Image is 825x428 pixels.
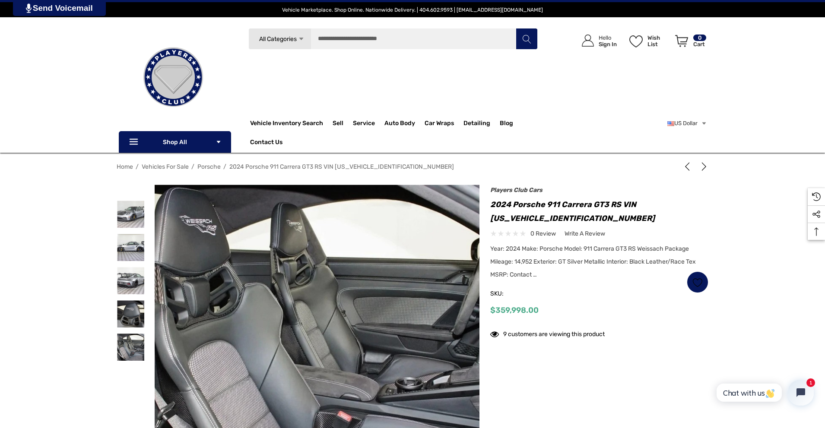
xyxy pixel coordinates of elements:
a: Car Wraps [425,115,463,132]
button: Search [516,28,537,50]
a: Contact Us [250,138,282,148]
a: Sell [333,115,353,132]
h1: 2024 Porsche 911 Carrera GT3 RS VIN [US_VEHICLE_IDENTIFICATION_NUMBER] [490,198,708,225]
a: Write a Review [565,228,605,239]
p: Cart [693,41,706,47]
svg: Top [808,227,825,236]
a: Wish List Wish List [625,26,671,56]
svg: Social Media [812,210,821,219]
svg: Icon Arrow Down [216,139,222,145]
a: Cart with 0 items [671,26,707,60]
p: Shop All [119,131,231,153]
a: Previous [683,162,695,171]
svg: Wish List [629,35,643,47]
img: 2024 Porsche 911 Carrera GT3 RS VIN WP0AF2A91RS272120 [117,234,144,261]
span: 0 review [530,228,556,239]
span: Service [353,120,375,129]
div: 9 customers are viewing this product [490,326,605,340]
svg: Icon Line [128,137,141,147]
img: 2024 Porsche 911 Carrera GT3 RS VIN WP0AF2A91RS272120 [117,201,144,228]
svg: Icon User Account [582,35,594,47]
span: Detailing [463,120,490,129]
a: Players Club Cars [490,186,543,194]
span: Sell [333,120,343,129]
nav: Breadcrumb [117,159,708,174]
img: 2024 Porsche 911 Carrera GT3 RS VIN WP0AF2A91RS272120 [117,334,144,361]
p: 0 [693,35,706,41]
span: Year: 2024 Make: Porsche Model: 911 Carrera GT3 RS Weissach Package Mileage: 14,952 Exterior: GT ... [490,245,696,278]
a: Vehicles For Sale [142,163,189,170]
a: Next [696,162,708,171]
svg: Wish List [693,277,703,287]
a: Wish List [687,271,708,293]
a: Blog [500,120,513,129]
p: Sign In [599,41,617,47]
svg: Icon Arrow Down [298,36,305,42]
p: Wish List [647,35,670,47]
a: All Categories Icon Arrow Down Icon Arrow Up [248,28,311,50]
span: Car Wraps [425,120,454,129]
a: USD [667,115,707,132]
img: 2024 Porsche 911 Carrera GT3 RS VIN WP0AF2A91RS272120 [117,300,144,327]
span: $359,998.00 [490,305,539,315]
span: Auto Body [384,120,415,129]
a: Porsche [197,163,221,170]
p: Hello [599,35,617,41]
span: SKU: [490,288,533,300]
a: Detailing [463,115,500,132]
a: 2024 Porsche 911 Carrera GT3 RS VIN [US_VEHICLE_IDENTIFICATION_NUMBER] [229,163,454,170]
img: PjwhLS0gR2VuZXJhdG9yOiBHcmF2aXQuaW8gLS0+PHN2ZyB4bWxucz0iaHR0cDovL3d3dy53My5vcmcvMjAwMC9zdmciIHhtb... [26,3,32,13]
a: Vehicle Inventory Search [250,120,323,129]
a: Sign in [572,26,621,56]
svg: Review Your Cart [675,35,688,47]
span: All Categories [259,35,296,43]
span: Vehicle Marketplace. Shop Online. Nationwide Delivery. | 404.602.9593 | [EMAIL_ADDRESS][DOMAIN_NAME] [282,7,543,13]
img: Players Club | Cars For Sale [130,34,216,120]
svg: Recently Viewed [812,192,821,201]
a: Service [353,115,384,132]
iframe: Tidio Chat [707,372,821,413]
img: 2024 Porsche 911 Carrera GT3 RS VIN WP0AF2A91RS272120 [117,267,144,294]
span: Write a Review [565,230,605,238]
a: Home [117,163,133,170]
a: Auto Body [384,115,425,132]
